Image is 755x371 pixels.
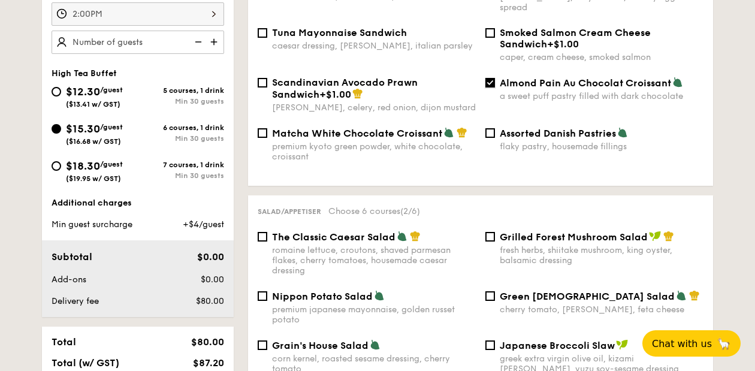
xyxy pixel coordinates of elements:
[410,231,421,242] img: icon-chef-hat.a58ddaea.svg
[100,123,123,131] span: /guest
[272,231,395,243] span: The Classic Caesar Salad
[663,231,674,242] img: icon-chef-hat.a58ddaea.svg
[66,100,120,108] span: ($13.41 w/ GST)
[206,31,224,53] img: icon-add.58712e84.svg
[319,89,351,100] span: +$1.00
[100,86,123,94] span: /guest
[457,127,467,138] img: icon-chef-hat.a58ddaea.svg
[500,245,703,266] div: fresh herbs, shiitake mushroom, king oyster, balsamic dressing
[272,304,476,325] div: premium japanese mayonnaise, golden russet potato
[258,207,321,216] span: Salad/Appetiser
[352,88,363,99] img: icon-chef-hat.a58ddaea.svg
[397,231,407,242] img: icon-vegetarian.fe4039eb.svg
[272,245,476,276] div: romaine lettuce, croutons, shaved parmesan flakes, cherry tomatoes, housemade caesar dressing
[500,291,675,302] span: Green [DEMOGRAPHIC_DATA] Salad
[191,336,224,348] span: $80.00
[500,128,616,139] span: Assorted Danish Pastries
[374,290,385,301] img: icon-vegetarian.fe4039eb.svg
[485,291,495,301] input: Green [DEMOGRAPHIC_DATA] Saladcherry tomato, [PERSON_NAME], feta cheese
[500,340,615,351] span: Japanese Broccoli Slaw
[100,160,123,168] span: /guest
[485,28,495,38] input: Smoked Salmon Cream Cheese Sandwich+$1.00caper, cream cheese, smoked salmon
[258,232,267,242] input: The Classic Caesar Saladromaine lettuce, croutons, shaved parmesan flakes, cherry tomatoes, house...
[52,161,61,171] input: $18.30/guest($19.95 w/ GST)7 courses, 1 drinkMin 30 guests
[717,337,731,351] span: 🦙
[485,232,495,242] input: Grilled Forest Mushroom Saladfresh herbs, shiitake mushroom, king oyster, balsamic dressing
[188,31,206,53] img: icon-reduce.1d2dbef1.svg
[272,340,369,351] span: Grain's House Salad
[500,77,671,89] span: Almond Pain Au Chocolat Croissant
[258,340,267,350] input: Grain's House Saladcorn kernel, roasted sesame dressing, cherry tomato
[652,338,712,349] span: Chat with us
[52,124,61,134] input: $15.30/guest($16.68 w/ GST)6 courses, 1 drinkMin 30 guests
[370,339,380,350] img: icon-vegetarian.fe4039eb.svg
[500,141,703,152] div: flaky pastry, housemade fillings
[617,127,628,138] img: icon-vegetarian.fe4039eb.svg
[197,251,224,263] span: $0.00
[52,68,117,79] span: High Tea Buffet
[272,291,373,302] span: Nippon Potato Salad
[66,174,121,183] span: ($19.95 w/ GST)
[66,137,121,146] span: ($16.68 w/ GST)
[52,219,132,230] span: Min guest surcharge
[689,290,700,301] img: icon-chef-hat.a58ddaea.svg
[616,339,628,350] img: icon-vegan.f8ff3823.svg
[272,27,407,38] span: Tuna Mayonnaise Sandwich
[66,85,100,98] span: $12.30
[272,128,442,139] span: Matcha White Chocolate Croissant
[547,38,579,50] span: +$1.00
[52,296,99,306] span: Delivery fee
[642,330,741,357] button: Chat with us🦙
[649,231,661,242] img: icon-vegan.f8ff3823.svg
[52,31,224,54] input: Number of guests
[193,357,224,369] span: $87.20
[672,77,683,88] img: icon-vegetarian.fe4039eb.svg
[258,291,267,301] input: Nippon Potato Saladpremium japanese mayonnaise, golden russet potato
[443,127,454,138] img: icon-vegetarian.fe4039eb.svg
[676,290,687,301] img: icon-vegetarian.fe4039eb.svg
[485,78,495,88] input: Almond Pain Au Chocolat Croissanta sweet puff pastry filled with dark chocolate
[138,171,224,180] div: Min 30 guests
[196,296,224,306] span: $80.00
[258,78,267,88] input: Scandinavian Avocado Prawn Sandwich+$1.00[PERSON_NAME], celery, red onion, dijon mustard
[272,77,418,100] span: Scandinavian Avocado Prawn Sandwich
[138,134,224,143] div: Min 30 guests
[500,231,648,243] span: Grilled Forest Mushroom Salad
[328,206,420,216] span: Choose 6 courses
[500,27,651,50] span: Smoked Salmon Cream Cheese Sandwich
[66,159,100,173] span: $18.30
[258,128,267,138] input: Matcha White Chocolate Croissantpremium kyoto green powder, white chocolate, croissant
[138,97,224,105] div: Min 30 guests
[258,28,267,38] input: Tuna Mayonnaise Sandwichcaesar dressing, [PERSON_NAME], italian parsley
[500,52,703,62] div: caper, cream cheese, smoked salmon
[272,141,476,162] div: premium kyoto green powder, white chocolate, croissant
[500,91,703,101] div: a sweet puff pastry filled with dark chocolate
[138,86,224,95] div: 5 courses, 1 drink
[272,102,476,113] div: [PERSON_NAME], celery, red onion, dijon mustard
[272,41,476,51] div: caesar dressing, [PERSON_NAME], italian parsley
[66,122,100,135] span: $15.30
[138,123,224,132] div: 6 courses, 1 drink
[52,357,119,369] span: Total (w/ GST)
[52,251,92,263] span: Subtotal
[500,304,703,315] div: cherry tomato, [PERSON_NAME], feta cheese
[52,197,224,209] div: Additional charges
[52,2,224,26] input: Event time
[201,275,224,285] span: $0.00
[183,219,224,230] span: +$4/guest
[138,161,224,169] div: 7 courses, 1 drink
[400,206,420,216] span: (2/6)
[52,336,76,348] span: Total
[485,340,495,350] input: Japanese Broccoli Slawgreek extra virgin olive oil, kizami [PERSON_NAME], yuzu soy-sesame dressing
[52,87,61,96] input: $12.30/guest($13.41 w/ GST)5 courses, 1 drinkMin 30 guests
[485,128,495,138] input: Assorted Danish Pastriesflaky pastry, housemade fillings
[52,275,86,285] span: Add-ons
